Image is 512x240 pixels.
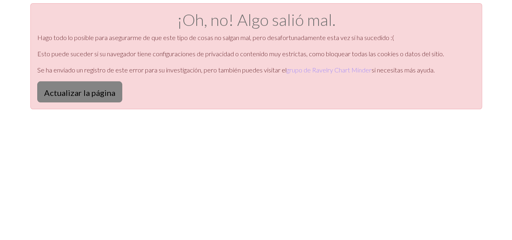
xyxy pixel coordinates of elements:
font: si necesitas más ayuda. [372,66,435,74]
font: ¡Oh, no! Algo salió mal. [177,10,336,30]
font: Se ha enviado un registro de este error para su investigación, pero también puedes visitar el [37,66,287,74]
font: Hago todo lo posible para asegurarme de que este tipo de cosas no salgan mal, pero desafortunadam... [37,34,394,41]
font: Actualizar la página [44,88,115,98]
button: Actualizar la página [37,81,122,102]
a: grupo de Ravelry Chart Minder [287,66,372,74]
font: Esto puede suceder si su navegador tiene configuraciones de privacidad o contenido muy estrictas,... [37,50,444,57]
